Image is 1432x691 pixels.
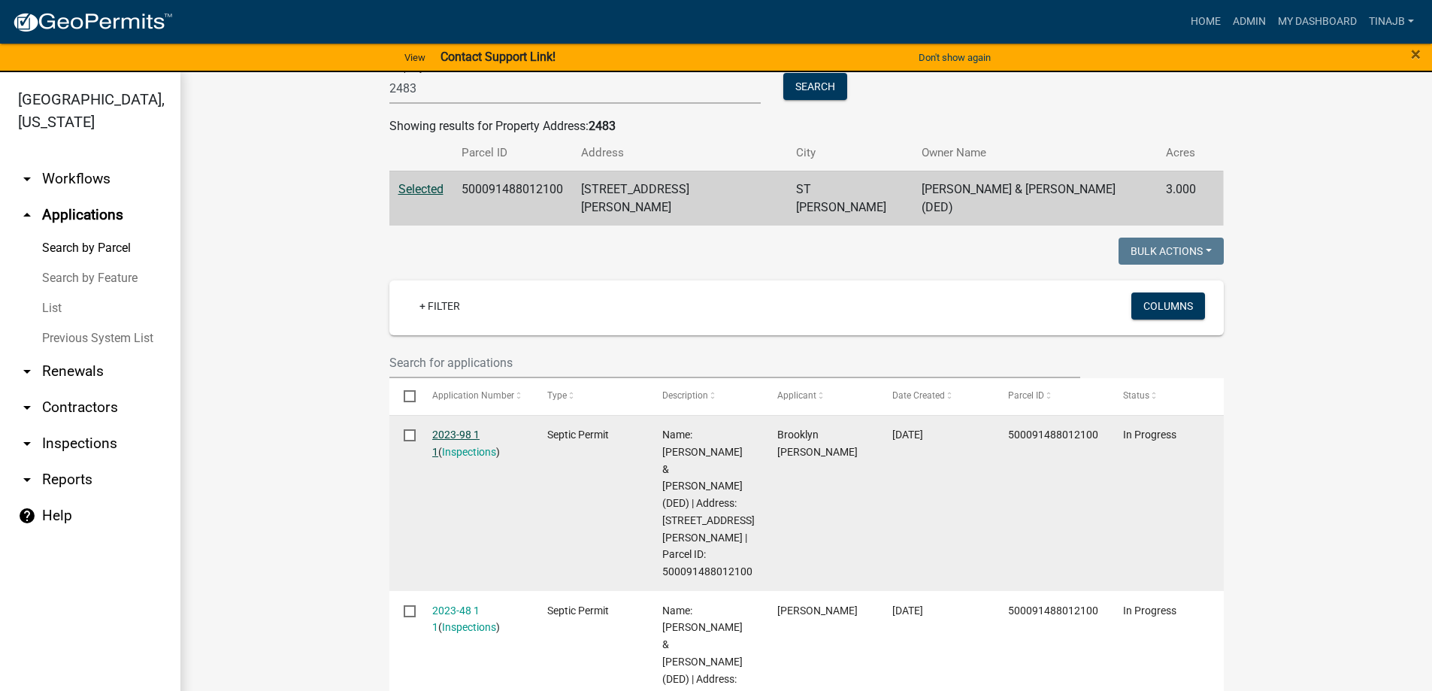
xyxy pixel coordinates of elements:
a: 2023-48 1 1 [432,605,480,634]
div: ( ) [432,426,519,461]
i: arrow_drop_down [18,170,36,188]
span: Septic Permit [547,605,609,617]
span: Type [547,390,567,401]
a: + Filter [407,292,472,320]
th: Acres [1157,135,1205,171]
datatable-header-cell: Status [1108,378,1223,414]
th: Address [572,135,787,171]
span: Mitch Johnson [777,605,858,617]
td: [STREET_ADDRESS][PERSON_NAME] [572,171,787,226]
a: Tinajb [1363,8,1420,36]
td: ST [PERSON_NAME] [787,171,913,226]
datatable-header-cell: Application Number [418,378,533,414]
datatable-header-cell: Select [389,378,418,414]
span: Septic Permit [547,429,609,441]
datatable-header-cell: Parcel ID [993,378,1108,414]
span: Applicant [777,390,816,401]
datatable-header-cell: Description [648,378,763,414]
a: View [398,45,431,70]
a: 2023-98 1 1 [432,429,480,458]
i: help [18,507,36,525]
a: Inspections [442,621,496,633]
button: Close [1411,45,1421,63]
span: × [1411,44,1421,65]
datatable-header-cell: Type [533,378,648,414]
th: City [787,135,913,171]
a: Selected [398,182,444,196]
th: Parcel ID [453,135,572,171]
div: ( ) [432,602,519,637]
a: Home [1185,8,1227,36]
i: arrow_drop_down [18,362,36,380]
a: Inspections [442,446,496,458]
span: Description [662,390,708,401]
datatable-header-cell: Date Created [878,378,993,414]
a: My Dashboard [1272,8,1363,36]
td: [PERSON_NAME] & [PERSON_NAME] (DED) [913,171,1157,226]
i: arrow_drop_down [18,399,36,417]
span: In Progress [1123,429,1176,441]
strong: Contact Support Link! [440,50,556,64]
i: arrow_drop_down [18,435,36,453]
td: 3.000 [1157,171,1205,226]
span: In Progress [1123,605,1176,617]
button: Bulk Actions [1119,238,1224,265]
button: Search [783,73,847,100]
span: Status [1123,390,1149,401]
i: arrow_drop_down [18,471,36,489]
button: Columns [1131,292,1205,320]
span: Name: Strawn, Charles R & Audrey J. (DED) | Address: 2483 BEVINGTON PARK RD | Parcel ID: 50009148... [662,429,755,577]
input: Search for applications [389,347,1081,378]
span: Date Created [892,390,945,401]
span: 500091488012100 [1008,605,1098,617]
span: 10/05/2023 [892,429,923,441]
strong: 2483 [589,119,616,133]
datatable-header-cell: Applicant [763,378,878,414]
button: Don't show again [913,45,997,70]
div: Showing results for Property Address: [389,117,1224,135]
i: arrow_drop_up [18,206,36,224]
a: Admin [1227,8,1272,36]
span: 05/18/2023 [892,605,923,617]
th: Owner Name [913,135,1157,171]
td: 500091488012100 [453,171,572,226]
span: Brooklyn Krings [777,429,858,458]
span: Parcel ID [1008,390,1044,401]
span: 500091488012100 [1008,429,1098,441]
span: Application Number [432,390,514,401]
